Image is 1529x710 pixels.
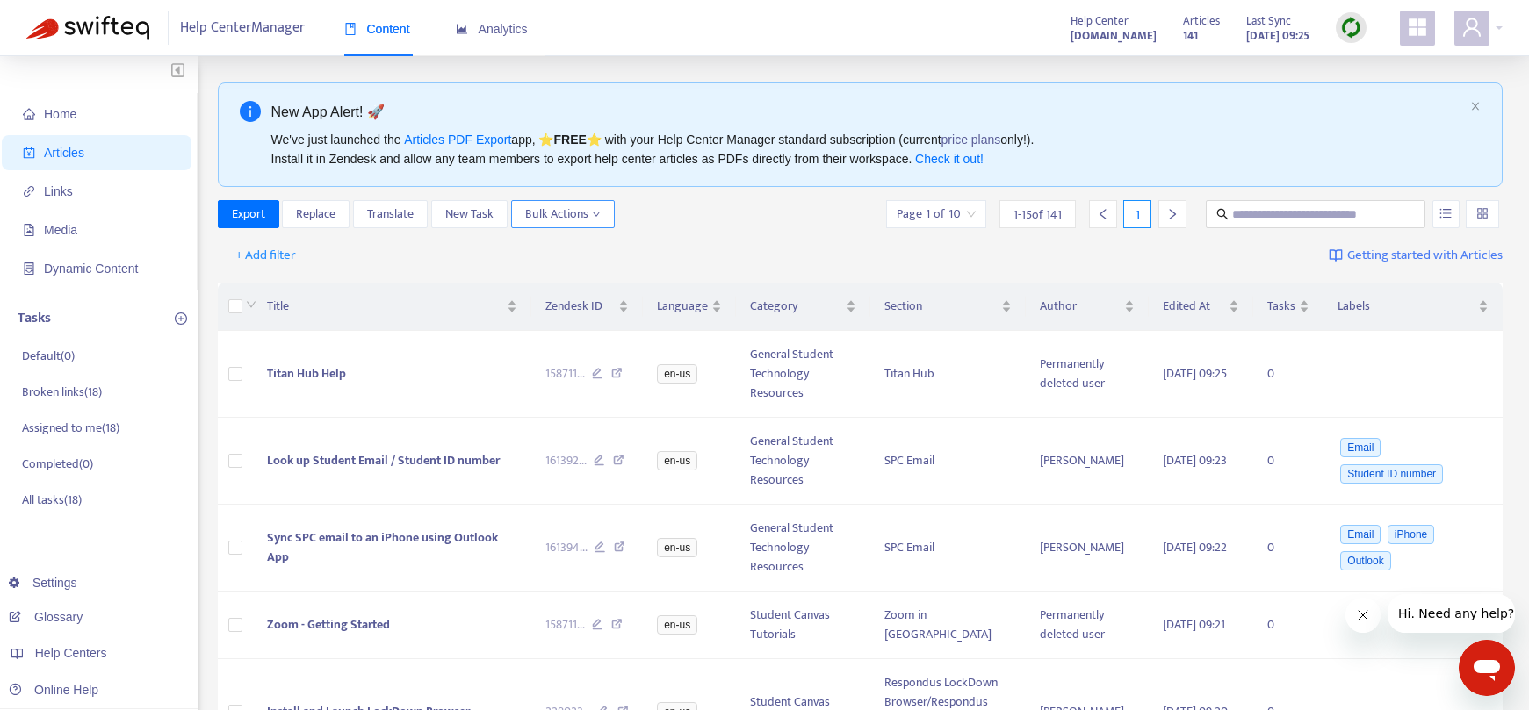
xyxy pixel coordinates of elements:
button: Bulk Actionsdown [511,200,615,228]
p: Tasks [18,308,51,329]
button: Replace [282,200,350,228]
span: Translate [367,204,414,224]
span: Dynamic Content [44,262,138,276]
button: unordered-list [1432,200,1460,228]
span: unordered-list [1439,207,1452,219]
span: Student ID number [1340,464,1443,484]
span: info-circle [240,101,261,122]
span: Getting started with Articles [1347,246,1503,266]
td: Zoom in [GEOGRAPHIC_DATA] [870,592,1027,659]
span: en-us [657,538,697,557]
span: Sync SPC email to an iPhone using Outlook App [267,527,498,567]
span: left [1097,208,1109,220]
strong: [DATE] 09:25 [1246,26,1309,46]
span: Look up ​Student Email / Student ID number​​​ [267,450,500,470]
span: account-book [23,147,35,159]
span: en-us [657,615,697,635]
span: container [23,262,35,275]
span: Author [1040,297,1120,316]
span: en-us [657,364,697,384]
th: Language [643,283,736,331]
span: file-image [23,224,35,236]
span: Labels [1338,297,1475,316]
a: Online Help [9,683,98,697]
div: 1 [1123,200,1151,228]
a: [DOMAIN_NAME] [1071,25,1157,46]
td: 0 [1253,505,1323,592]
span: down [246,299,256,310]
a: Glossary [9,610,83,624]
a: price plans [941,133,1001,147]
span: Bulk Actions [525,204,601,224]
span: [DATE] 09:25 [1163,363,1227,384]
td: Permanently deleted user [1026,331,1148,418]
p: Default ( 0 ) [22,347,75,365]
th: Author [1026,283,1148,331]
div: New App Alert! 🚀 [271,101,1464,123]
span: book [344,23,357,35]
span: Edited At [1163,297,1225,316]
iframe: Button to launch messaging window [1459,640,1515,696]
span: Titan Hub Help [267,363,346,384]
img: Swifteq [26,16,149,40]
th: Zendesk ID [531,283,644,331]
th: Labels [1323,283,1503,331]
span: 1 - 15 of 141 [1013,205,1062,224]
span: 161392 ... [545,451,587,470]
a: Articles PDF Export [404,133,511,147]
span: 158711 ... [545,364,585,384]
td: Permanently deleted user [1026,592,1148,659]
span: plus-circle [175,312,187,325]
td: 0 [1253,418,1323,505]
img: image-link [1329,248,1343,262]
span: Tasks [1267,297,1295,316]
p: Broken links ( 18 ) [22,383,102,401]
span: search [1216,208,1229,220]
button: close [1470,101,1481,112]
span: Zoom - Getting Started [267,614,390,635]
span: Last Sync [1246,11,1291,31]
p: All tasks ( 18 ) [22,491,82,509]
span: Email [1340,525,1381,544]
strong: 141 [1183,26,1198,46]
span: Content [344,22,410,36]
span: Home [44,107,76,121]
span: [DATE] 09:22 [1163,537,1227,557]
th: Section [870,283,1027,331]
span: 158711 ... [545,615,585,635]
p: Completed ( 0 ) [22,455,93,473]
a: Check it out! [915,152,984,166]
span: Analytics [456,22,528,36]
td: [PERSON_NAME] [1026,418,1148,505]
td: SPC Email [870,418,1027,505]
iframe: Close message [1345,598,1381,633]
span: link [23,185,35,197]
a: Settings [9,576,77,590]
b: FREE [553,133,586,147]
span: Language [657,297,708,316]
span: Title [267,297,503,316]
th: Edited At [1149,283,1253,331]
td: 0 [1253,331,1323,418]
td: General Student Technology Resources [736,505,870,592]
td: General Student Technology Resources [736,418,870,505]
span: Outlook [1340,551,1390,570]
iframe: Message from company [1388,594,1515,633]
span: appstore [1407,17,1428,38]
button: New Task [431,200,508,228]
span: + Add filter [235,245,296,266]
td: General Student Technology Resources [736,331,870,418]
span: Section [884,297,999,316]
span: right [1166,208,1179,220]
td: [PERSON_NAME] [1026,505,1148,592]
span: [DATE] 09:23 [1163,450,1227,470]
span: Replace [296,204,335,224]
td: 0 [1253,592,1323,659]
span: New Task [445,204,494,224]
span: en-us [657,451,697,470]
span: Category [750,297,842,316]
span: Export [232,204,265,224]
td: Student Canvas Tutorials [736,592,870,659]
